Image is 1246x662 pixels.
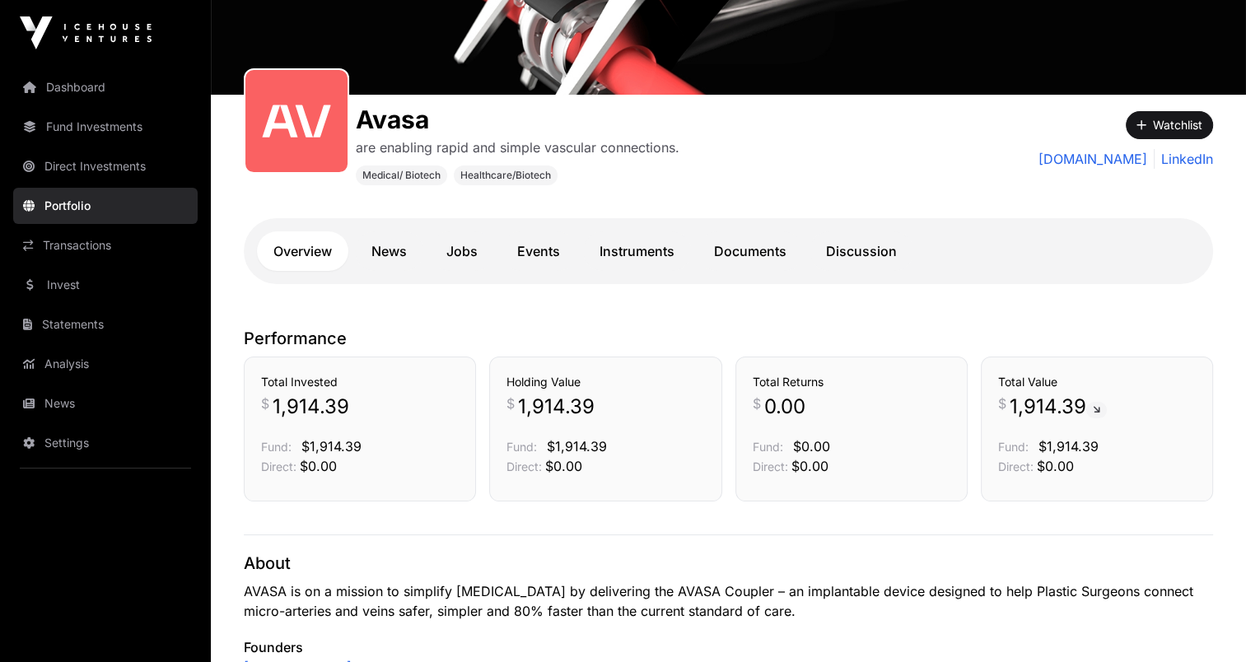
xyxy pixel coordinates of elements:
span: $0.00 [1037,458,1074,474]
a: Settings [13,425,198,461]
span: Direct: [753,459,788,473]
a: Invest [13,267,198,303]
span: $1,914.39 [1038,438,1099,455]
img: SVGs_Avana.svg [252,77,341,165]
button: Watchlist [1126,111,1213,139]
span: Fund: [998,440,1029,454]
a: News [355,231,423,271]
span: $0.00 [791,458,828,474]
h1: Avasa [356,105,679,134]
a: Instruments [583,231,691,271]
a: Events [501,231,576,271]
span: 1,914.39 [273,394,349,420]
p: AVASA is on a mission to simplify [MEDICAL_DATA] by delivering the AVASA Coupler – an implantable... [244,581,1213,621]
span: Direct: [261,459,296,473]
span: $0.00 [793,438,830,455]
iframe: Chat Widget [1164,583,1246,662]
p: About [244,552,1213,575]
a: LinkedIn [1154,149,1213,169]
span: Direct: [506,459,542,473]
a: Direct Investments [13,148,198,184]
a: Dashboard [13,69,198,105]
h3: Total Returns [753,374,950,390]
span: $ [753,394,761,413]
a: Statements [13,306,198,343]
a: Documents [698,231,803,271]
h3: Total Value [998,374,1196,390]
a: Fund Investments [13,109,198,145]
span: $ [506,394,515,413]
span: Fund: [753,440,783,454]
img: Icehouse Ventures Logo [20,16,152,49]
a: Analysis [13,346,198,382]
a: Portfolio [13,188,198,224]
nav: Tabs [257,231,1200,271]
span: Fund: [261,440,292,454]
span: 1,914.39 [518,394,595,420]
p: Performance [244,327,1213,350]
a: Discussion [810,231,913,271]
p: Founders [244,637,1213,657]
a: News [13,385,198,422]
a: [DOMAIN_NAME] [1038,149,1147,169]
span: 0.00 [764,394,805,420]
span: $1,914.39 [547,438,607,455]
span: $1,914.39 [301,438,362,455]
span: Direct: [998,459,1034,473]
span: $0.00 [545,458,582,474]
a: Transactions [13,227,198,263]
span: $ [261,394,269,413]
p: are enabling rapid and simple vascular connections. [356,138,679,157]
span: 1,914.39 [1010,394,1107,420]
a: Overview [257,231,348,271]
h3: Holding Value [506,374,704,390]
span: Medical/ Biotech [362,169,441,182]
a: Jobs [430,231,494,271]
span: $ [998,394,1006,413]
span: Fund: [506,440,537,454]
h3: Total Invested [261,374,459,390]
span: Healthcare/Biotech [460,169,551,182]
span: $0.00 [300,458,337,474]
